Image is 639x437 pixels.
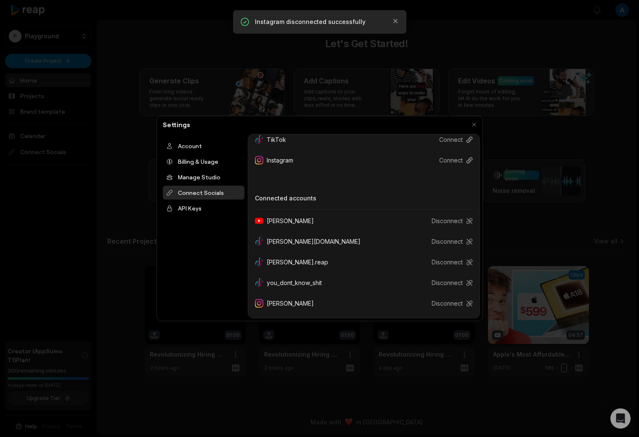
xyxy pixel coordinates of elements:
div: Billing & Usage [163,155,244,168]
button: Disconnect [425,296,473,311]
p: Instagram disconnected successfully [255,18,384,26]
button: Disconnect [425,254,473,270]
div: Connect Socials [163,186,244,200]
button: Disconnect [425,213,473,229]
h3: Connected accounts [255,194,473,203]
div: you_dont_know_shit [255,275,329,290]
div: API Keys [163,201,244,215]
button: Connect [432,132,473,147]
div: Manage Studio [163,170,244,184]
div: [PERSON_NAME] [255,296,321,311]
div: [PERSON_NAME] [255,213,321,229]
div: [PERSON_NAME][DOMAIN_NAME] [255,234,367,249]
h2: Settings [159,120,194,130]
div: Account [163,139,244,153]
div: TikTok [255,132,293,147]
button: Disconnect [425,234,473,249]
div: Instagram [255,152,300,168]
button: Disconnect [425,275,473,290]
div: [PERSON_NAME].reap [255,254,335,270]
button: Connect [432,152,473,168]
